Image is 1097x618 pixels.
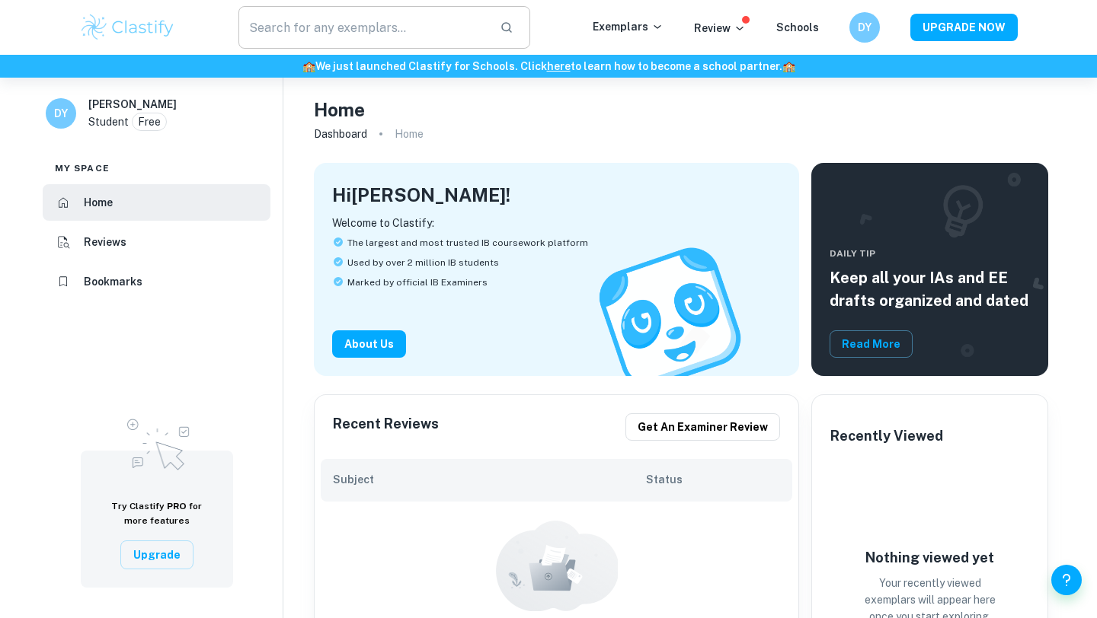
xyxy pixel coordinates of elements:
a: Reviews [43,224,270,260]
button: Read More [830,330,913,358]
span: 🏫 [782,60,795,72]
span: 🏫 [302,60,315,72]
button: UPGRADE NOW [910,14,1018,41]
img: Clastify logo [79,12,176,43]
h6: DY [856,19,874,36]
span: Marked by official IB Examiners [347,276,488,289]
a: Schools [776,21,819,33]
p: Student [88,113,129,130]
h6: Reviews [84,234,126,250]
h6: Recently Viewed [830,425,943,447]
img: Upgrade to Pro [119,409,195,475]
h6: Nothing viewed yet [854,547,1006,569]
span: PRO [167,501,187,511]
h6: We just launched Clastify for Schools. Click to learn how to become a school partner. [3,58,1094,75]
h6: Subject [333,471,646,488]
span: My space [55,161,110,175]
a: here [547,60,571,72]
h6: [PERSON_NAME] [88,96,177,113]
h6: DY [53,105,70,122]
h4: Hi [PERSON_NAME] ! [332,181,510,209]
p: Free [138,113,161,130]
a: Bookmarks [43,263,270,300]
p: Welcome to Clastify: [332,215,781,231]
button: About Us [332,330,406,358]
h6: Bookmarks [84,273,142,290]
button: Help and Feedback [1051,565,1082,595]
p: Exemplars [593,18,664,35]
h6: Status [646,471,780,488]
button: Get an examiner review [625,413,780,441]
a: Dashboard [314,123,367,145]
input: Search for any exemplars... [238,6,488,49]
a: Home [43,184,270,221]
p: Home [395,126,424,142]
p: Review [694,20,746,37]
h4: Home [314,96,365,123]
span: Used by over 2 million IB students [347,256,499,269]
h5: Keep all your IAs and EE drafts organized and dated [830,266,1030,312]
h6: Try Clastify for more features [99,499,215,528]
h6: Recent Reviews [333,413,439,441]
span: The largest and most trusted IB coursework platform [347,236,588,250]
h6: Home [84,194,113,211]
button: DY [849,12,880,43]
span: Daily Tip [830,247,1030,260]
button: Upgrade [120,540,193,569]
